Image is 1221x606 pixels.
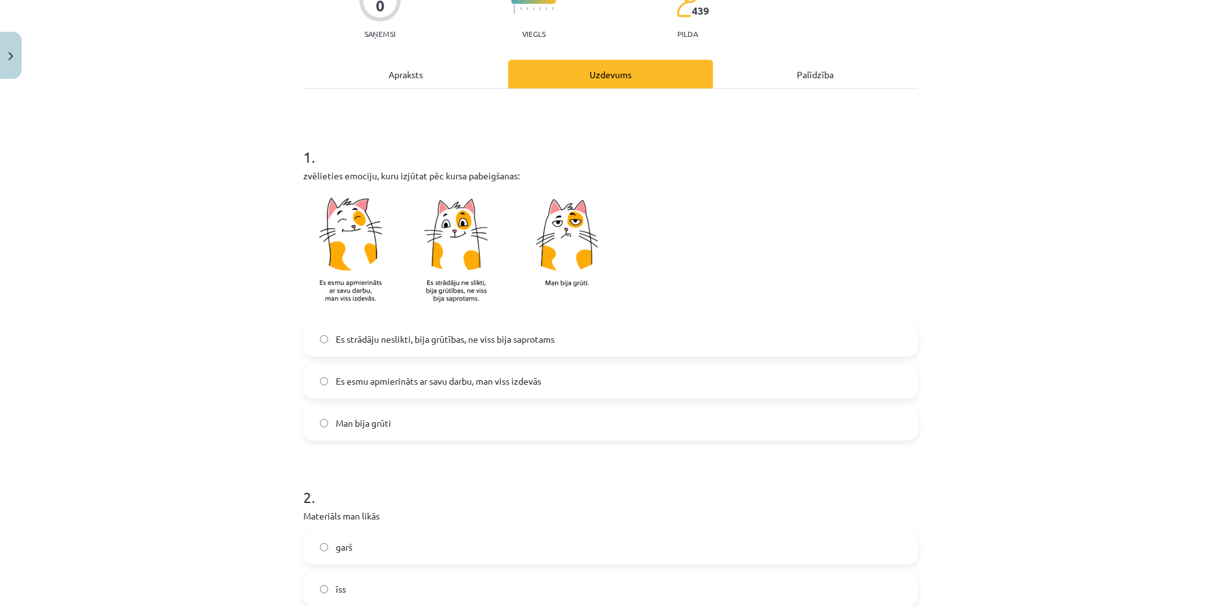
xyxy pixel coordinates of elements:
[552,7,553,10] img: icon-short-line-57e1e144782c952c97e751825c79c345078a6d821885a25fce030b3d8c18986b.svg
[320,335,328,343] input: Es strādāju neslikti, bija grūtības, ne viss bija saprotams
[539,7,541,10] img: icon-short-line-57e1e144782c952c97e751825c79c345078a6d821885a25fce030b3d8c18986b.svg
[508,60,713,88] div: Uzdevums
[522,29,546,38] p: Viegls
[336,333,555,346] span: Es strādāju neslikti, bija grūtības, ne viss bija saprotams
[692,5,709,17] span: 439
[303,126,918,165] h1: 1 .
[320,419,328,427] input: Man bija grūti
[520,7,521,10] img: icon-short-line-57e1e144782c952c97e751825c79c345078a6d821885a25fce030b3d8c18986b.svg
[527,7,528,10] img: icon-short-line-57e1e144782c952c97e751825c79c345078a6d821885a25fce030b3d8c18986b.svg
[303,466,918,506] h1: 2 .
[336,375,541,388] span: Es esmu apmierināts ar savu darbu, man viss izdevās
[336,541,352,554] span: garš
[677,29,698,38] p: pilda
[359,29,401,38] p: Saņemsi
[303,509,918,523] p: Materiāls man likās
[303,60,508,88] div: Apraksts
[336,417,391,430] span: Man bija grūti
[713,60,918,88] div: Palīdzība
[336,582,346,596] span: īss
[533,7,534,10] img: icon-short-line-57e1e144782c952c97e751825c79c345078a6d821885a25fce030b3d8c18986b.svg
[8,52,13,60] img: icon-close-lesson-0947bae3869378f0d4975bcd49f059093ad1ed9edebbc8119c70593378902aed.svg
[546,7,547,10] img: icon-short-line-57e1e144782c952c97e751825c79c345078a6d821885a25fce030b3d8c18986b.svg
[303,169,918,182] p: zvēlieties emociju, kuru izjūtat pēc kursa pabeigšanas:
[320,543,328,551] input: garš
[320,377,328,385] input: Es esmu apmierināts ar savu darbu, man viss izdevās
[320,585,328,593] input: īss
